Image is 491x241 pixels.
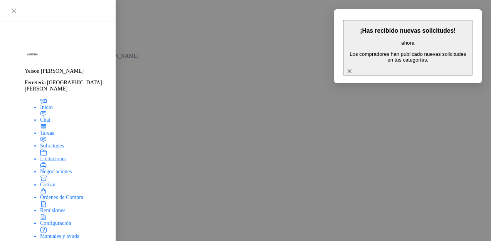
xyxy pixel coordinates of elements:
a: Manuales y ayuda [40,226,106,239]
span: Tareas [40,130,54,136]
span: Cotizar [40,182,56,187]
a: Chat [40,110,106,124]
a: Órdenes de Compra [40,188,106,201]
span: Inicio [40,104,53,110]
span: Solicitudes [40,143,64,149]
img: Company Logo [25,47,40,63]
p: Yeison [PERSON_NAME] [25,68,106,74]
span: ahora [401,40,414,46]
span: Remisiones [40,208,65,213]
a: Cotizar [40,175,106,188]
p: Ferretería [GEOGRAPHIC_DATA][PERSON_NAME] [25,80,106,92]
span: Negociaciones [40,169,72,174]
span: Manuales y ayuda [40,233,79,239]
a: Tareas [40,123,106,136]
h3: ¡Has recibido nuevas solicitudes! [346,27,469,34]
a: Negociaciones [40,162,106,175]
a: Licitaciones [40,149,106,162]
button: ¡Has recibido nuevas solicitudes!ahora Los compradores han publicado nuevas solicitudes en tus ca... [343,20,473,75]
img: Logo peakr [25,37,64,46]
span: Órdenes de Compra [40,194,83,200]
a: Configuración [40,214,106,227]
button: Close [9,6,18,15]
p: Los compradores han publicado nuevas solicitudes en tus categorías. [346,51,469,63]
span: Configuración [40,220,71,226]
img: Logo peakr [64,38,76,46]
span: close [11,8,17,14]
span: Chat [40,117,50,123]
span: Licitaciones [40,156,66,162]
a: Remisiones [40,201,106,214]
a: Inicio [40,97,106,110]
a: Solicitudes [40,136,106,149]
